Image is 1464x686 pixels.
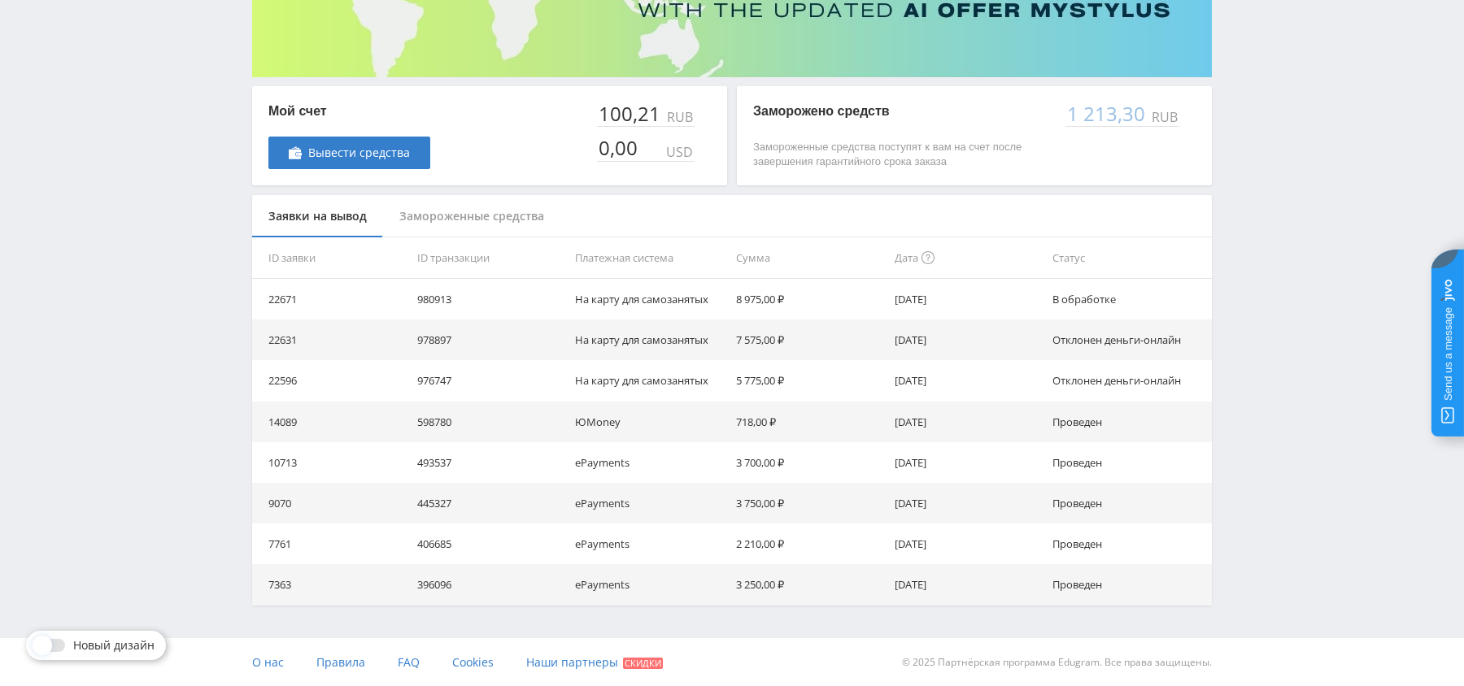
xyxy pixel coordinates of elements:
[252,237,411,279] th: ID заявки
[888,319,1047,360] td: [DATE]
[730,402,888,442] td: 718,00 ₽
[411,523,569,564] td: 406685
[1046,237,1212,279] th: Статус
[597,102,664,125] div: 100,21
[1065,102,1148,125] div: 1 213,30
[730,279,888,319] td: 8 975,00 ₽
[888,279,1047,319] td: [DATE]
[730,564,888,605] td: 3 250,00 ₽
[252,279,411,319] td: 22671
[569,564,730,605] td: ePayments
[569,442,730,483] td: ePayments
[252,442,411,483] td: 10713
[411,402,569,442] td: 598780
[569,279,730,319] td: На карту для самозанятых
[888,442,1047,483] td: [DATE]
[569,523,730,564] td: ePayments
[663,145,695,159] div: USD
[411,483,569,523] td: 445327
[252,195,383,238] div: Заявки на вывод
[1046,360,1212,401] td: Отклонен деньги-онлайн
[452,654,494,670] span: Cookies
[252,360,411,401] td: 22596
[73,639,155,652] span: Новый дизайн
[398,654,420,670] span: FAQ
[753,102,1049,120] p: Заморожено средств
[252,402,411,442] td: 14089
[1046,483,1212,523] td: Проведен
[569,402,730,442] td: ЮMoney
[888,402,1047,442] td: [DATE]
[1046,319,1212,360] td: Отклонен деньги-онлайн
[1148,110,1179,124] div: RUB
[252,523,411,564] td: 7761
[1046,523,1212,564] td: Проведен
[569,483,730,523] td: ePayments
[1046,279,1212,319] td: В обработке
[268,137,430,169] a: Вывести средства
[888,564,1047,605] td: [DATE]
[597,137,641,159] div: 0,00
[730,442,888,483] td: 3 700,00 ₽
[526,654,618,670] span: Наши партнеры
[730,237,888,279] th: Сумма
[252,319,411,360] td: 22631
[411,360,569,401] td: 976747
[268,102,430,120] p: Мой счет
[569,319,730,360] td: На карту для самозанятых
[411,319,569,360] td: 978897
[664,110,695,124] div: RUB
[730,483,888,523] td: 3 750,00 ₽
[1046,402,1212,442] td: Проведен
[888,360,1047,401] td: [DATE]
[730,360,888,401] td: 5 775,00 ₽
[252,483,411,523] td: 9070
[623,658,663,669] span: Скидки
[753,140,1049,169] p: Замороженные средства поступят к вам на счет после завершения гарантийного срока заказа
[411,279,569,319] td: 980913
[730,319,888,360] td: 7 575,00 ₽
[888,237,1047,279] th: Дата
[411,564,569,605] td: 396096
[411,442,569,483] td: 493537
[888,523,1047,564] td: [DATE]
[730,523,888,564] td: 2 210,00 ₽
[411,237,569,279] th: ID транзакции
[569,360,730,401] td: На карту для самозанятых
[888,483,1047,523] td: [DATE]
[1046,442,1212,483] td: Проведен
[383,195,560,238] div: Замороженные средства
[1046,564,1212,605] td: Проведен
[252,654,284,670] span: О нас
[316,654,365,670] span: Правила
[252,564,411,605] td: 7363
[308,146,410,159] span: Вывести средства
[569,237,730,279] th: Платежная система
